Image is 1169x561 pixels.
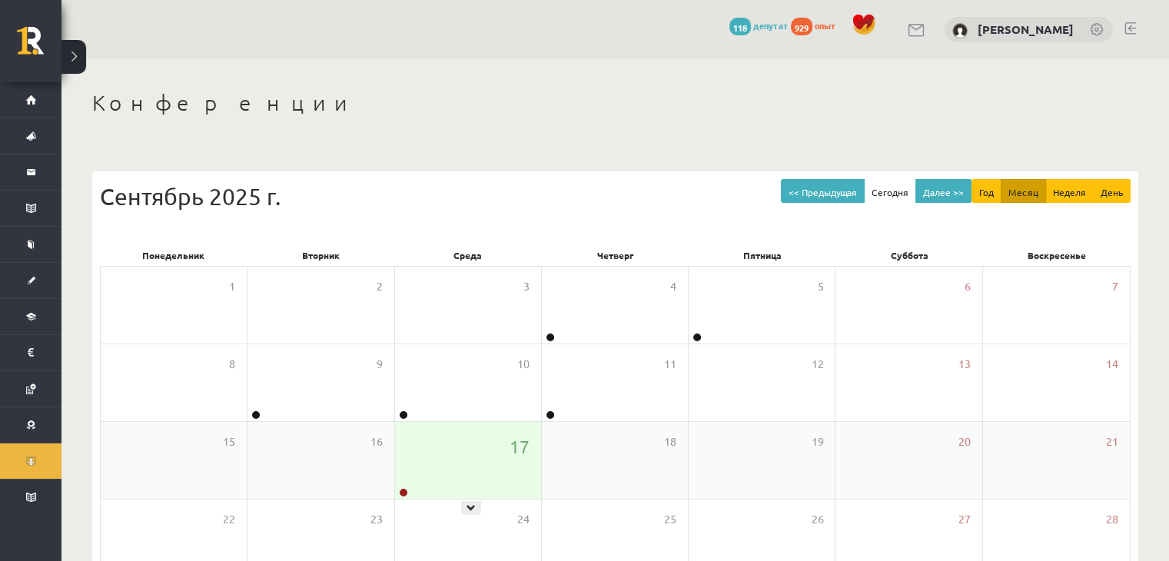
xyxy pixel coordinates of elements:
img: Анастасия Василевская [952,23,968,38]
font: 6 [965,279,971,293]
button: Сегодня [864,179,916,204]
font: Конференции [92,90,356,115]
font: 15 [223,434,235,448]
font: Воскресенье [1028,249,1086,261]
font: Пятница [743,249,782,261]
button: Год [971,179,1001,204]
font: 18 [664,434,676,448]
font: Вторник [302,249,340,261]
font: Далее >> [923,186,964,198]
font: 12 [811,357,823,370]
font: 4 [670,279,676,293]
button: Месяц [1001,179,1046,204]
font: опыт [815,19,836,32]
font: 26 [811,512,823,526]
font: депутат [753,19,789,32]
font: 27 [958,512,971,526]
font: 10 [517,357,530,370]
font: 13 [958,357,971,370]
font: 16 [370,434,383,448]
font: День [1101,186,1123,198]
font: 17 [510,435,530,457]
font: 118 [733,22,747,34]
font: Понедельник [142,249,204,261]
font: Месяц [1008,186,1038,198]
font: 24 [517,512,530,526]
font: Суббота [891,249,928,261]
font: 19 [811,434,823,448]
font: 8 [229,357,235,370]
font: Неделя [1053,186,1086,198]
a: 929 опыт [791,19,844,32]
button: День [1093,179,1131,204]
font: 25 [664,512,676,526]
font: 7 [1112,279,1118,293]
font: 14 [1106,357,1118,370]
font: 3 [523,279,530,293]
button: Далее >> [915,179,971,204]
font: Четверг [597,249,633,261]
font: Сегодня [872,186,908,198]
button: Неделя [1045,179,1094,204]
font: Сентябрь 2025 г. [100,183,281,210]
font: 21 [1106,434,1118,448]
a: Рижская 1-я средняя школа заочного обучения [17,27,61,65]
font: Среда [453,249,482,261]
font: 929 [795,22,809,34]
font: 2 [377,279,383,293]
font: 28 [1106,512,1118,526]
font: << Предыдущая [789,186,857,198]
font: 11 [664,357,676,370]
a: [PERSON_NAME] [978,22,1074,37]
font: 20 [958,434,971,448]
font: 22 [223,512,235,526]
font: Год [979,186,994,198]
font: 9 [377,357,383,370]
font: 23 [370,512,383,526]
button: << Предыдущая [781,179,865,204]
font: 5 [817,279,823,293]
font: 1 [229,279,235,293]
a: 118 депутат [729,19,789,32]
